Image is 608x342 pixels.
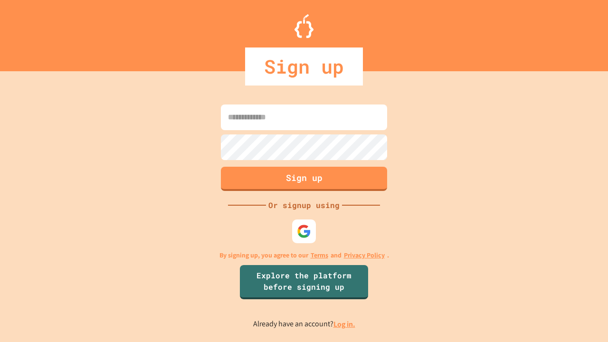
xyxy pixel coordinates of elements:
[311,250,328,260] a: Terms
[253,318,355,330] p: Already have an account?
[219,250,389,260] p: By signing up, you agree to our and .
[240,265,368,299] a: Explore the platform before signing up
[344,250,385,260] a: Privacy Policy
[266,199,342,211] div: Or signup using
[245,47,363,85] div: Sign up
[297,224,311,238] img: google-icon.svg
[294,14,313,38] img: Logo.svg
[221,167,387,191] button: Sign up
[333,319,355,329] a: Log in.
